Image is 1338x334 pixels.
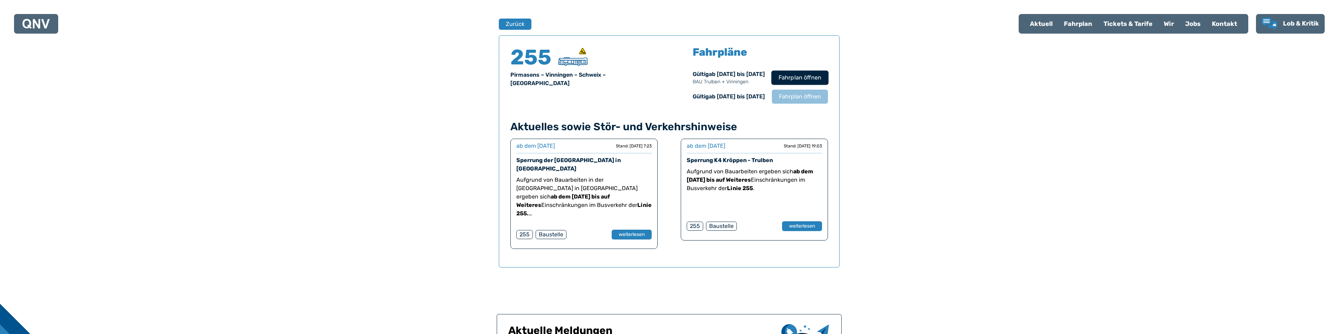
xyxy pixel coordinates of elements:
[778,74,821,82] span: Fahrplan öffnen
[782,221,822,231] button: weiterlesen
[616,143,652,149] div: Stand: [DATE] 7:23
[516,202,652,217] strong: Linie 255.
[687,142,725,150] div: ab dem [DATE]
[687,222,703,231] div: 255
[772,90,828,104] button: Fahrplan öffnen
[22,17,50,31] a: QNV Logo
[1283,20,1319,27] span: Lob & Kritik
[784,143,822,149] div: Stand: [DATE] 19:03
[516,157,621,172] a: Sperrung der [GEOGRAPHIC_DATA] in [GEOGRAPHIC_DATA]
[510,71,661,88] div: Pirmasens – Vinningen – Schweix – [GEOGRAPHIC_DATA]
[1180,15,1206,33] a: Jobs
[516,230,533,239] div: 255
[727,185,753,192] strong: Linie 255
[706,222,737,231] div: Baustelle
[1158,15,1180,33] a: Wir
[510,120,828,133] h4: Aktuelles sowie Stör- und Verkehrshinweise
[1206,15,1243,33] a: Kontakt
[771,70,828,85] button: Fahrplan öffnen
[693,70,765,85] div: Gültig ab [DATE] bis [DATE]
[516,142,555,150] div: ab dem [DATE]
[510,47,552,68] h4: 255
[693,78,765,85] p: BAU Trulben + Vinningen
[516,176,652,218] p: Aufgrund von Bauarbeiten in der [GEOGRAPHIC_DATA] in [GEOGRAPHIC_DATA] ergeben sich Einschränkung...
[687,168,813,183] strong: ab dem [DATE] bis auf Weiteres
[536,230,566,239] div: Baustelle
[1098,15,1158,33] a: Tickets & Tarife
[612,230,652,239] button: weiterlesen
[22,19,50,29] img: QNV Logo
[516,193,610,208] strong: ab dem [DATE] bis auf Weiteres
[1262,18,1319,30] a: Lob & Kritik
[687,157,773,163] a: Sperrung K4 Kröppen - Trulben
[687,167,822,193] p: Aufgrund von Bauarbeiten ergeben sich Einschränkungen im Busverkehr der .
[693,92,765,101] div: Gültig ab [DATE] bis [DATE]
[499,19,527,30] a: Zurück
[693,47,747,57] h5: Fahrpläne
[1024,15,1058,33] a: Aktuell
[1058,15,1098,33] a: Fahrplan
[779,92,821,101] span: Fahrplan öffnen
[499,19,531,30] button: Zurück
[558,57,588,66] img: Überlandbus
